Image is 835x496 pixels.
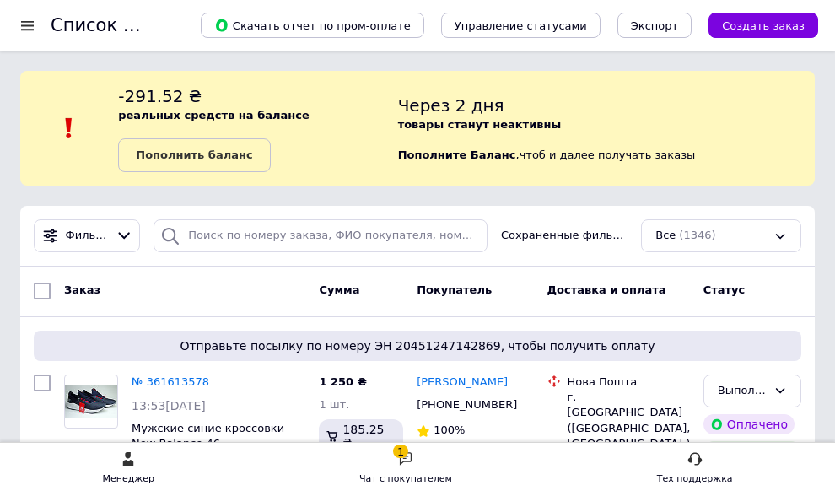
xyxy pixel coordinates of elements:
[132,422,284,450] a: Мужские синие кроссовки New Balance 46
[708,13,818,38] button: Создать заказ
[455,19,587,32] span: Управление статусами
[57,116,82,141] img: :exclamation:
[398,95,504,116] span: Через 2 дня
[66,228,109,244] span: Фильтры
[501,228,628,244] span: Сохраненные фильтры:
[319,398,349,411] span: 1 шт.
[631,19,678,32] span: Экспорт
[201,13,424,38] button: Скачать отчет по пром-оплате
[319,283,359,296] span: Сумма
[703,414,795,434] div: Оплачено
[657,471,733,488] div: Тех поддержка
[393,445,408,458] div: 1
[214,18,411,33] span: Скачать отчет по пром-оплате
[136,148,252,161] b: Пополнить баланс
[154,219,488,252] input: Поиск по номеру заказа, ФИО покупателя, номеру телефона, Email, номеру накладной
[398,148,516,161] b: Пополните Баланс
[441,13,601,38] button: Управление статусами
[703,283,746,296] span: Статус
[417,398,517,411] span: [PHONE_NUMBER]
[703,441,801,475] div: Дешевая доставка
[547,283,666,296] span: Доставка и оплата
[118,138,270,172] a: Пополнить баланс
[434,423,465,436] span: 100%
[51,15,196,35] h1: Список заказов
[118,86,202,106] span: -291.52 ₴
[417,375,508,391] a: [PERSON_NAME]
[40,337,795,354] span: Отправьте посылку по номеру ЭН 20451247142869, чтобы получить оплату
[102,471,154,488] div: Менеджер
[417,283,492,296] span: Покупатель
[655,228,676,244] span: Все
[132,399,206,412] span: 13:53[DATE]
[319,419,403,453] div: 185.25 ₴
[617,13,692,38] button: Экспорт
[722,19,805,32] span: Создать заказ
[359,471,452,488] div: Чат с покупателем
[679,229,715,241] span: (1346)
[718,382,767,400] div: Выполнен
[568,375,690,390] div: Нова Пошта
[65,385,117,418] img: Фото товару
[132,375,209,388] a: № 361613578
[64,375,118,429] a: Фото товару
[692,19,818,31] a: Создать заказ
[319,375,366,388] span: 1 250 ₴
[118,109,310,121] b: реальных средств на балансе
[64,283,100,296] span: Заказ
[398,118,562,131] b: товары станут неактивны
[398,84,815,172] div: , чтоб и далее получать заказы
